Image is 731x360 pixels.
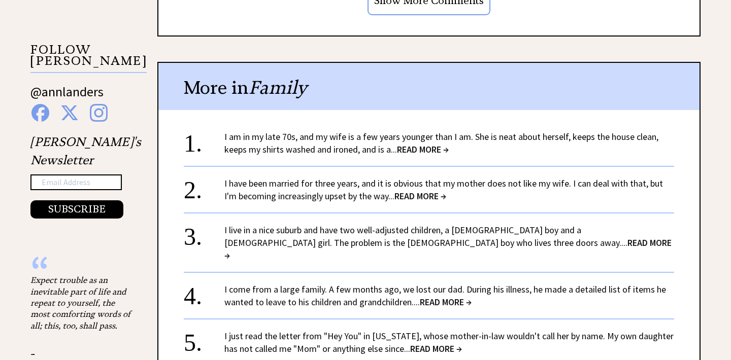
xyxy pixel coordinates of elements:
[184,177,224,196] div: 2.
[397,143,449,155] span: READ MORE →
[184,283,224,302] div: 4.
[60,104,79,122] img: x%20blue.png
[410,343,462,354] span: READ MORE →
[394,190,446,202] span: READ MORE →
[224,177,663,202] a: I have been married for three years, and it is obvious that my mother does not like my wife. I ca...
[420,296,472,308] span: READ MORE →
[30,274,132,331] div: Expect trouble as an inevitable part of life and repeat to yourself, the most comforting words of...
[30,44,147,73] p: FOLLOW [PERSON_NAME]
[184,330,224,348] div: 5.
[184,130,224,149] div: 1.
[31,104,49,122] img: facebook%20blue.png
[224,283,666,308] a: I come from a large family. A few months ago, we lost our dad. During his illness, he made a deta...
[30,264,132,274] div: “
[30,200,123,219] button: SUBSCRIBE
[224,224,672,261] a: I live in a nice suburb and have two well-adjusted children, a [DEMOGRAPHIC_DATA] boy and a [DEMO...
[224,237,672,261] span: READ MORE →
[90,104,108,122] img: instagram%20blue.png
[224,330,674,354] a: I just read the letter from "Hey You" in [US_STATE], whose mother-in-law wouldn't call her by nam...
[30,133,141,219] div: [PERSON_NAME]'s Newsletter
[224,131,658,155] a: I am in my late 70s, and my wife is a few years younger than I am. She is neat about herself, kee...
[158,63,700,110] div: More in
[30,83,104,110] a: @annlanders
[30,174,122,191] input: Email Address
[249,76,307,99] span: Family
[184,224,224,242] div: 3.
